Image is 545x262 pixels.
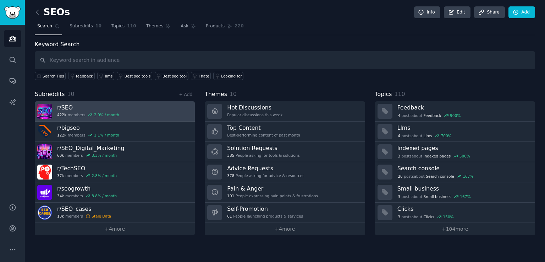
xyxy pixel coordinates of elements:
[375,182,535,203] a: Small business3postsaboutSmall business167%
[227,193,318,198] div: People expressing pain points & frustrations
[397,193,471,200] div: post s about
[230,91,237,97] span: 10
[92,193,117,198] div: 8.8 % / month
[227,205,303,213] h3: Self-Promotion
[397,112,461,119] div: post s about
[397,104,530,111] h3: Feedback
[163,74,187,79] div: Best seo tool
[94,112,119,117] div: 2.0 % / month
[375,223,535,235] a: +104more
[424,214,435,219] span: Clicks
[227,144,299,152] h3: Solution Requests
[375,203,535,223] a: Clicks3postsaboutClicks150%
[397,124,530,132] h3: Llms
[35,90,65,99] span: Subreddits
[460,194,470,199] div: 167 %
[474,6,505,18] a: Share
[35,203,195,223] a: r/SEO_cases13kmembersStale Data
[35,51,535,69] input: Keyword search in audience
[37,205,52,220] img: SEO_cases
[94,133,119,138] div: 1.1 % / month
[76,74,93,79] div: feedback
[181,23,188,30] span: Ask
[70,23,93,30] span: Subreddits
[35,41,79,48] label: Keyword Search
[205,162,365,182] a: Advice Requests378People asking for advice & resources
[444,6,470,18] a: Edit
[227,104,282,111] h3: Hot Discussions
[450,113,461,118] div: 900 %
[397,144,530,152] h3: Indexed pages
[155,72,188,80] a: Best seo tool
[57,185,117,192] h3: r/ seogrowth
[57,173,117,178] div: members
[37,165,52,180] img: TechSEO
[68,72,95,80] a: feedback
[221,74,242,79] div: Looking for
[227,214,232,219] span: 61
[424,194,451,199] span: Small business
[227,173,234,178] span: 378
[97,72,114,80] a: llms
[127,23,136,30] span: 110
[67,21,104,35] a: Subreddits10
[206,23,225,30] span: Products
[205,223,365,235] a: +4more
[179,92,192,97] a: + Add
[109,21,139,35] a: Topics110
[92,153,117,158] div: 3.3 % / month
[424,154,451,159] span: Indexed pages
[178,21,198,35] a: Ask
[443,214,454,219] div: 150 %
[375,101,535,122] a: Feedback4postsaboutFeedback900%
[57,104,119,111] h3: r/ SEO
[227,153,299,158] div: People asking for tools & solutions
[227,165,304,172] h3: Advice Requests
[57,205,111,213] h3: r/ SEO_cases
[203,21,246,35] a: Products220
[35,101,195,122] a: r/SEO422kmembers2.0% / month
[463,174,473,179] div: 167 %
[414,6,440,18] a: Info
[35,182,195,203] a: r/seogrowth34kmembers8.8% / month
[57,165,117,172] h3: r/ TechSEO
[199,74,209,79] div: I hate
[227,173,304,178] div: People asking for advice & resources
[459,154,470,159] div: 500 %
[398,194,400,199] span: 3
[4,6,21,19] img: GummySearch logo
[35,122,195,142] a: r/bigseo122kmembers1.1% / month
[394,91,405,97] span: 110
[57,193,117,198] div: members
[117,72,152,80] a: Best seo tools
[227,124,300,132] h3: Top Content
[508,6,535,18] a: Add
[37,23,52,30] span: Search
[397,133,452,139] div: post s about
[227,193,234,198] span: 101
[57,133,119,138] div: members
[35,223,195,235] a: +4more
[125,74,151,79] div: Best seo tools
[57,214,64,219] span: 13k
[375,142,535,162] a: Indexed pages3postsaboutIndexed pages500%
[398,113,400,118] span: 4
[397,165,530,172] h3: Search console
[205,90,227,99] span: Themes
[37,185,52,200] img: seogrowth
[37,104,52,119] img: SEO
[57,214,111,219] div: members
[95,23,101,30] span: 10
[43,74,64,79] span: Search Tips
[205,101,365,122] a: Hot DiscussionsPopular discussions this week
[111,23,125,30] span: Topics
[398,133,400,138] span: 4
[105,74,113,79] div: llms
[57,193,64,198] span: 34k
[397,185,530,192] h3: Small business
[57,144,124,152] h3: r/ SEO_Digital_Marketing
[227,185,318,192] h3: Pain & Anger
[424,113,441,118] span: Feedback
[144,21,174,35] a: Themes
[57,173,64,178] span: 37k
